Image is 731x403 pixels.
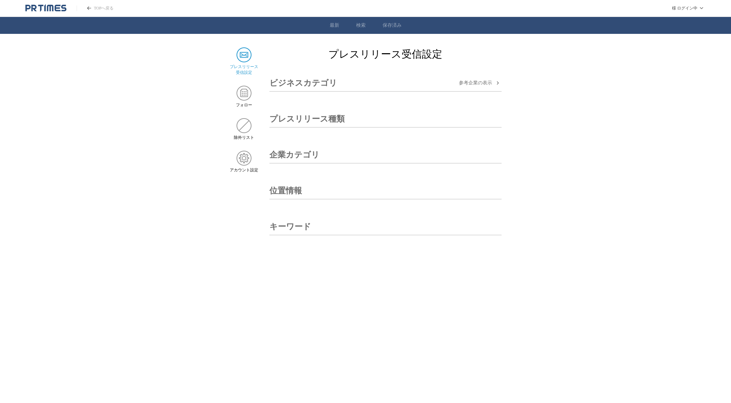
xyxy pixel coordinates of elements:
h3: ビジネスカテゴリ [269,75,337,91]
span: アカウント設定 [230,167,258,173]
h3: プレスリリース種類 [269,111,345,127]
h3: 位置情報 [269,183,302,199]
h2: プレスリリース受信設定 [269,47,502,61]
span: 参考企業の 表示 [459,80,492,86]
a: 検索 [356,22,366,28]
img: 除外リスト [237,118,251,133]
span: プレスリリース 受信設定 [230,64,258,76]
img: フォロー [237,86,251,101]
h3: 企業カテゴリ [269,147,320,163]
a: プレスリリース 受信設定プレスリリース 受信設定 [230,47,259,76]
span: 除外リスト [234,135,254,141]
a: 保存済み [383,22,402,28]
img: アカウント設定 [237,151,251,166]
a: PR TIMESのトップページはこちら [77,5,114,11]
a: PR TIMESのトップページはこちら [25,4,66,12]
span: フォロー [236,102,252,108]
a: 除外リスト除外リスト [230,118,259,141]
h3: キーワード [269,218,311,235]
img: プレスリリース 受信設定 [237,47,251,62]
a: アカウント設定アカウント設定 [230,151,259,173]
button: 参考企業の表示 [459,79,502,87]
a: フォローフォロー [230,86,259,108]
a: 最新 [330,22,339,28]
